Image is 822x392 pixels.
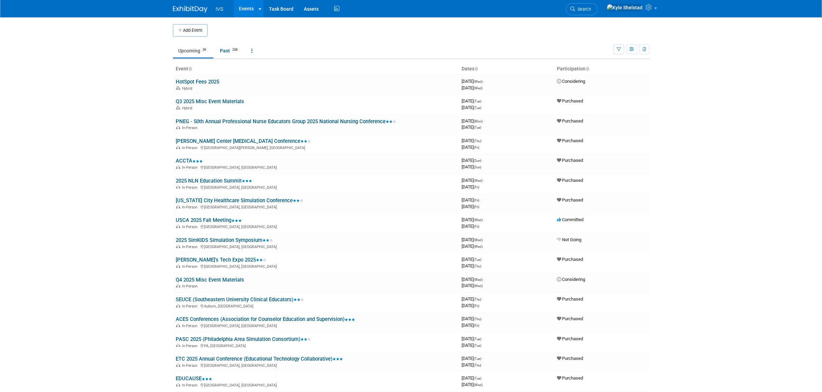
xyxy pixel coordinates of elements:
[474,66,478,71] a: Sort by Start Date
[482,138,483,143] span: -
[176,263,456,269] div: [GEOGRAPHIC_DATA], [GEOGRAPHIC_DATA]
[557,356,583,361] span: Purchased
[566,3,598,15] a: Search
[484,217,485,222] span: -
[462,224,479,229] span: [DATE]
[462,85,483,90] span: [DATE]
[176,178,252,184] a: 2025 NLN Education Summit
[173,24,207,37] button: Add Event
[462,277,485,282] span: [DATE]
[474,317,481,321] span: (Thu)
[462,343,481,348] span: [DATE]
[462,98,483,104] span: [DATE]
[482,375,483,381] span: -
[176,264,180,268] img: In-Person Event
[182,344,200,348] span: In-Person
[474,344,481,347] span: (Tue)
[462,164,481,169] span: [DATE]
[474,225,479,228] span: (Fri)
[176,164,456,170] div: [GEOGRAPHIC_DATA], [GEOGRAPHIC_DATA]
[176,244,456,249] div: [GEOGRAPHIC_DATA], [GEOGRAPHIC_DATA]
[557,178,583,183] span: Purchased
[557,217,583,222] span: Committed
[474,119,483,123] span: (Mon)
[176,158,203,164] a: ACCTA
[462,382,483,387] span: [DATE]
[484,79,485,84] span: -
[482,257,483,262] span: -
[462,296,483,302] span: [DATE]
[182,264,200,269] span: In-Person
[474,99,481,103] span: (Tue)
[182,363,200,368] span: In-Person
[557,237,581,242] span: Not Going
[484,237,485,242] span: -
[474,238,483,242] span: (Wed)
[176,257,266,263] a: [PERSON_NAME]'s Tech Expo 2025
[182,106,194,110] span: Hybrid
[176,375,212,382] a: EDUCAUSE
[182,86,194,91] span: Hybrid
[575,7,591,12] span: Search
[176,323,456,328] div: [GEOGRAPHIC_DATA], [GEOGRAPHIC_DATA]
[586,66,589,71] a: Sort by Participation Type
[182,146,200,150] span: In-Person
[176,79,219,85] a: HotSpot Fees 2025
[474,165,481,169] span: (Sun)
[176,146,180,149] img: In-Person Event
[462,178,485,183] span: [DATE]
[462,362,481,367] span: [DATE]
[173,44,213,57] a: Upcoming39
[176,382,456,388] div: [GEOGRAPHIC_DATA], [GEOGRAPHIC_DATA]
[462,145,479,150] span: [DATE]
[474,185,479,189] span: (Fri)
[462,316,483,321] span: [DATE]
[182,126,200,130] span: In-Person
[462,257,483,262] span: [DATE]
[557,336,583,341] span: Purchased
[188,66,192,71] a: Sort by Event Name
[474,376,481,380] span: (Tue)
[176,363,180,367] img: In-Person Event
[176,277,244,283] a: Q4 2025 Misc Event Materials
[474,205,479,209] span: (Fri)
[474,86,483,90] span: (Wed)
[176,126,180,129] img: In-Person Event
[462,356,483,361] span: [DATE]
[176,343,456,348] div: PA, [GEOGRAPHIC_DATA]
[462,283,483,288] span: [DATE]
[557,158,583,163] span: Purchased
[482,158,483,163] span: -
[474,159,481,163] span: (Sun)
[201,47,208,52] span: 39
[176,284,180,287] img: In-Person Event
[176,86,180,90] img: Hybrid Event
[462,217,485,222] span: [DATE]
[557,296,583,302] span: Purchased
[557,257,583,262] span: Purchased
[474,258,481,262] span: (Tue)
[462,237,485,242] span: [DATE]
[482,336,483,341] span: -
[462,303,479,308] span: [DATE]
[474,278,483,282] span: (Wed)
[462,244,483,249] span: [DATE]
[176,383,180,386] img: In-Person Event
[474,80,483,84] span: (Wed)
[462,158,483,163] span: [DATE]
[474,337,481,341] span: (Tue)
[462,197,481,203] span: [DATE]
[474,284,483,288] span: (Wed)
[462,138,483,143] span: [DATE]
[474,304,479,308] span: (Fri)
[176,197,303,204] a: [US_STATE] City Healthcare Simulation Conference
[176,316,355,322] a: ACES Conferences (Association for Counselor Education and Supervision)
[173,63,459,75] th: Event
[557,118,583,124] span: Purchased
[474,198,479,202] span: (Fri)
[176,336,311,342] a: PASC 2025 (Philadelphia Area Simulation Consortium)
[176,237,273,243] a: 2025 SimKIDS Simulation Symposium
[557,197,583,203] span: Purchased
[482,296,483,302] span: -
[182,284,200,288] span: In-Person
